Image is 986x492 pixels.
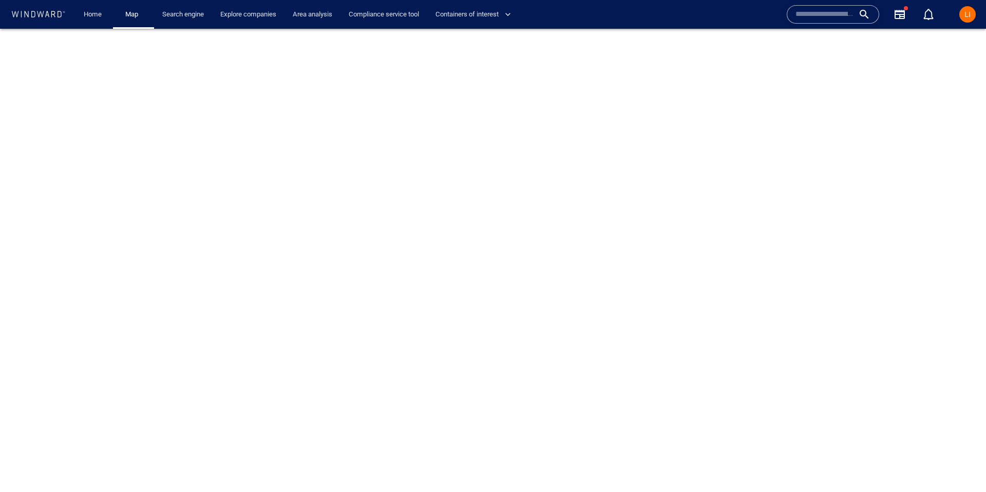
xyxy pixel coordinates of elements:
div: Notification center [922,8,935,21]
a: Home [80,6,106,24]
button: Home [76,6,109,24]
a: Map [121,6,146,24]
a: Explore companies [216,6,280,24]
button: LI [957,4,978,25]
button: Map [117,6,150,24]
span: LI [964,10,971,18]
a: Compliance service tool [345,6,423,24]
iframe: Chat [942,446,978,484]
button: Containers of interest [431,6,520,24]
span: Containers of interest [435,9,511,21]
a: Search engine [158,6,208,24]
a: Area analysis [289,6,336,24]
